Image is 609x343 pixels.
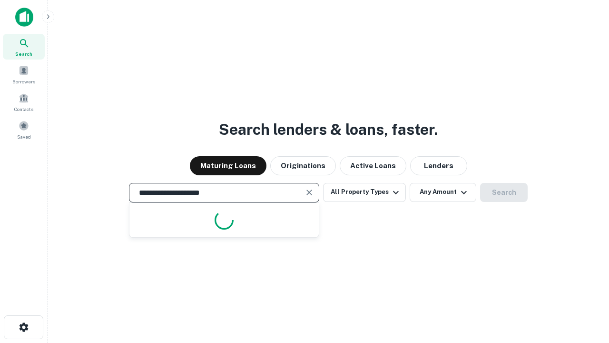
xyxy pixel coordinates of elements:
[270,156,336,175] button: Originations
[17,133,31,141] span: Saved
[219,118,438,141] h3: Search lenders & loans, faster.
[15,50,32,58] span: Search
[410,183,476,202] button: Any Amount
[190,156,266,175] button: Maturing Loans
[3,117,45,142] a: Saved
[303,186,316,199] button: Clear
[12,78,35,85] span: Borrowers
[3,61,45,87] a: Borrowers
[561,267,609,313] iframe: Chat Widget
[410,156,467,175] button: Lenders
[3,34,45,60] a: Search
[15,8,33,27] img: capitalize-icon.png
[3,89,45,115] a: Contacts
[14,105,33,113] span: Contacts
[340,156,406,175] button: Active Loans
[323,183,406,202] button: All Property Types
